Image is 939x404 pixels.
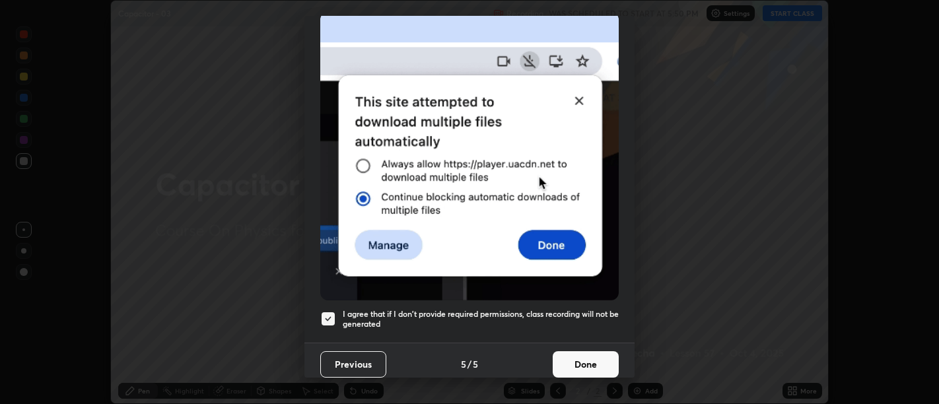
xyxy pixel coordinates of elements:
h4: 5 [473,357,478,371]
h4: 5 [461,357,466,371]
h4: / [468,357,471,371]
img: downloads-permission-blocked.gif [320,12,619,300]
button: Done [553,351,619,378]
button: Previous [320,351,386,378]
h5: I agree that if I don't provide required permissions, class recording will not be generated [343,309,619,329]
